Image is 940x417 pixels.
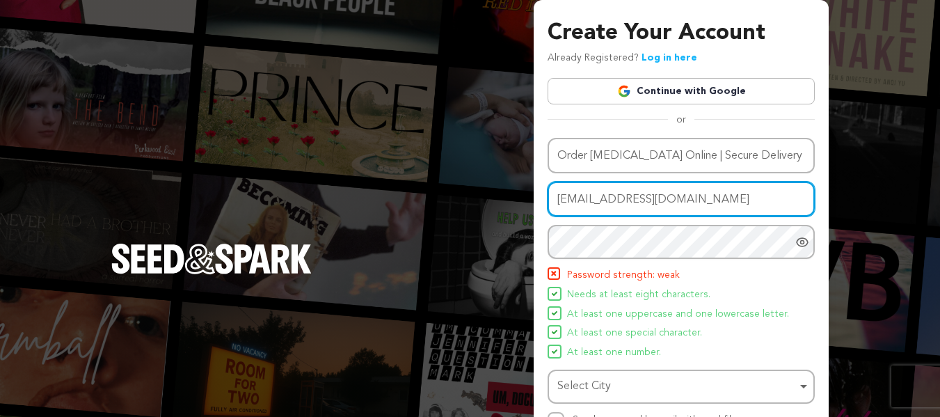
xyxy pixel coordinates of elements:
[617,84,631,98] img: Google logo
[557,377,797,397] div: Select City
[552,329,557,335] img: Seed&Spark Icon
[668,113,694,127] span: or
[548,50,697,67] p: Already Registered?
[548,138,815,173] input: Name
[567,325,702,342] span: At least one special character.
[549,269,559,278] img: Seed&Spark Icon
[795,235,809,249] a: Show password as plain text. Warning: this will display your password on the screen.
[642,53,697,63] a: Log in here
[111,244,312,302] a: Seed&Spark Homepage
[552,291,557,297] img: Seed&Spark Icon
[548,182,815,217] input: Email address
[552,349,557,354] img: Seed&Spark Icon
[567,267,680,284] span: Password strength: weak
[567,306,789,323] span: At least one uppercase and one lowercase letter.
[567,345,661,361] span: At least one number.
[111,244,312,274] img: Seed&Spark Logo
[548,17,815,50] h3: Create Your Account
[548,78,815,104] a: Continue with Google
[552,310,557,316] img: Seed&Spark Icon
[567,287,710,304] span: Needs at least eight characters.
